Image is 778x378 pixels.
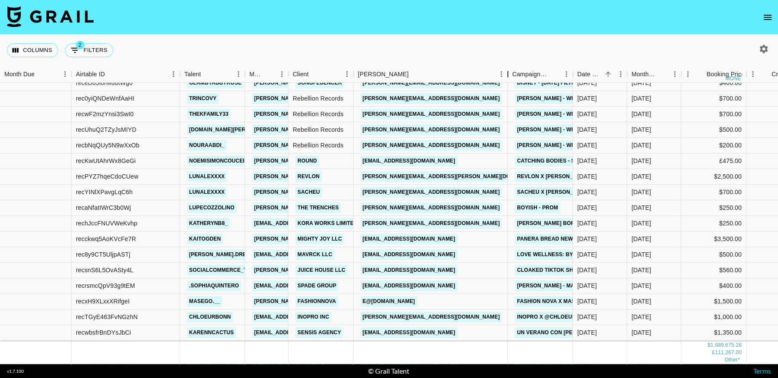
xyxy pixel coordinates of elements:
[631,219,651,228] div: Sep '25
[35,68,47,80] button: Sort
[201,68,213,80] button: Sort
[295,265,347,276] a: JUICE HOUSE LLC
[4,66,35,83] div: Month Due
[360,140,502,151] a: [PERSON_NAME][EMAIL_ADDRESS][DOMAIN_NAME]
[180,66,245,83] div: Talent
[252,312,349,323] a: [EMAIL_ADDRESS][DOMAIN_NAME]
[76,297,130,306] div: recxH9XLxxXRifgeI
[515,78,638,88] a: Disney - [DATE] Filter Creator Campaign
[577,297,597,306] div: 10/09/2025
[577,141,597,150] div: 10/09/2025
[187,296,222,307] a: masego.__
[681,122,746,138] div: $500.00
[577,157,597,166] div: 10/09/2025
[76,41,85,49] span: 2
[295,187,322,198] a: Sacheu
[76,188,133,197] div: recYINlXPavgLqC6h
[631,251,651,259] div: Sep '25
[288,138,353,153] div: Rebellion Records
[515,296,598,307] a: Fashion Nova x Masego 1/2
[681,75,746,91] div: $400.00
[187,280,241,291] a: .sophiaquintero
[252,109,393,120] a: [PERSON_NAME][EMAIL_ADDRESS][DOMAIN_NAME]
[577,204,597,212] div: 10/09/2025
[360,124,502,135] a: [PERSON_NAME][EMAIL_ADDRESS][DOMAIN_NAME]
[76,282,135,290] div: recrsmcQpV93g9tEM
[295,312,331,323] a: Inopro Inc
[631,188,651,197] div: Sep '25
[631,79,651,88] div: Sep '25
[288,107,353,122] div: Rebellion Records
[252,187,393,198] a: [PERSON_NAME][EMAIL_ADDRESS][DOMAIN_NAME]
[681,91,746,107] div: $700.00
[187,312,233,323] a: chloeurbonn
[76,110,134,119] div: recwF2mzYnsi3SwI0
[360,93,502,104] a: [PERSON_NAME][EMAIL_ADDRESS][DOMAIN_NAME]
[360,156,458,166] a: [EMAIL_ADDRESS][DOMAIN_NAME]
[76,173,138,181] div: recPYZ7hqeCdoCUew
[681,107,746,122] div: $700.00
[577,188,597,197] div: 10/09/2025
[76,141,140,150] div: recbNqQUy5N9wXxOb
[353,66,508,83] div: Booker
[295,202,341,213] a: The Trenches
[360,218,502,229] a: [PERSON_NAME][EMAIL_ADDRESS][DOMAIN_NAME]
[577,66,602,83] div: Date Created
[724,357,740,363] span: € 11,207.00, CA$ 24,250.00, AU$ 12,900.00
[577,219,597,228] div: 10/09/2025
[577,79,597,88] div: 10/09/2025
[715,349,742,356] div: 111,267.00
[706,66,745,83] div: Booking Price
[681,325,746,341] div: $1,350.00
[681,185,746,200] div: $700.00
[577,266,597,275] div: 10/09/2025
[495,68,508,81] button: Menu
[295,280,338,291] a: Spade Group
[167,68,180,81] button: Menu
[76,79,133,88] div: receD85lorMu8tWg0
[187,171,227,182] a: lunalexxxx
[288,91,353,107] div: Rebellion Records
[76,313,138,322] div: recTGyE463FvNGzhN
[360,296,417,307] a: e@[DOMAIN_NAME]
[309,68,321,80] button: Sort
[187,156,255,166] a: noemisimoncouceiro
[187,93,219,104] a: trincovy
[515,234,681,244] a: Panera Bread New Cafe [GEOGRAPHIC_DATA] [US_STATE]
[187,109,231,120] a: thekfamily33
[577,235,597,244] div: 10/09/2025
[252,265,393,276] a: [PERSON_NAME][EMAIL_ADDRESS][DOMAIN_NAME]
[508,66,573,83] div: Campaign (Type)
[76,94,134,103] div: rec0yiQNDeWnfAaHI
[360,312,502,323] a: [PERSON_NAME][EMAIL_ADDRESS][DOMAIN_NAME]
[187,218,230,229] a: katherynb8_
[515,249,661,260] a: Love Wellness: Bye Bye Bloat x [PERSON_NAME]
[263,68,275,80] button: Sort
[515,93,589,104] a: [PERSON_NAME] - WRONG
[293,66,309,83] div: Client
[295,218,360,229] a: KORA WORKS LIMITED
[360,171,546,182] a: [PERSON_NAME][EMAIL_ADDRESS][PERSON_NAME][DOMAIN_NAME]
[694,68,706,80] button: Sort
[187,249,253,260] a: [PERSON_NAME].drew
[515,124,589,135] a: [PERSON_NAME] - WRONG
[515,327,610,338] a: Un Verano Con [PERSON_NAME]
[252,280,349,291] a: [EMAIL_ADDRESS][DOMAIN_NAME]
[577,282,597,290] div: 10/09/2025
[360,327,458,338] a: [EMAIL_ADDRESS][DOMAIN_NAME]
[187,202,237,213] a: lupecozzolino
[515,171,592,182] a: REVLON x [PERSON_NAME]
[252,218,349,229] a: [EMAIL_ADDRESS][DOMAIN_NAME]
[681,231,746,247] div: $3,500.00
[360,234,458,244] a: [EMAIL_ADDRESS][DOMAIN_NAME]
[360,202,502,213] a: [PERSON_NAME][EMAIL_ADDRESS][DOMAIN_NAME]
[631,329,651,337] div: Sep '25
[7,43,58,57] button: Select columns
[187,265,266,276] a: socialcommerce_tap_us
[656,68,668,80] button: Sort
[726,76,745,81] div: money
[759,68,771,80] button: Sort
[252,156,393,166] a: [PERSON_NAME][EMAIL_ADDRESS][DOMAIN_NAME]
[360,265,458,276] a: [EMAIL_ADDRESS][DOMAIN_NAME]
[105,68,117,80] button: Sort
